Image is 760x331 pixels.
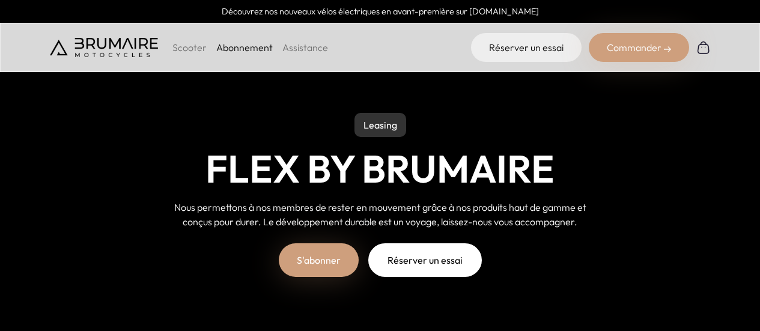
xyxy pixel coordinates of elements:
[696,40,711,55] img: Panier
[279,243,359,277] a: S'abonner
[50,38,158,57] img: Brumaire Motocycles
[589,33,689,62] div: Commander
[471,33,582,62] a: Réserver un essai
[216,41,273,53] a: Abonnement
[205,147,555,191] h1: Flex by Brumaire
[282,41,328,53] a: Assistance
[174,201,586,228] span: Nous permettons à nos membres de rester en mouvement grâce à nos produits haut de gamme et conçus...
[368,243,482,277] a: Réserver un essai
[172,40,207,55] p: Scooter
[354,113,406,137] p: Leasing
[664,46,671,53] img: right-arrow-2.png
